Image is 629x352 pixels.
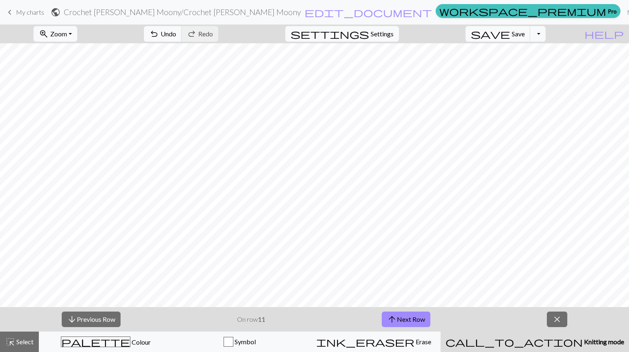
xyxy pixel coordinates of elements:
[5,336,15,348] span: highlight_alt
[64,7,301,17] h2: Crochet [PERSON_NAME] Moony / Crochet [PERSON_NAME] Moony
[16,8,44,16] span: My charts
[50,30,67,38] span: Zoom
[445,336,583,348] span: call_to_action
[5,7,15,18] span: keyboard_arrow_left
[441,332,629,352] button: Knitting mode
[371,29,394,39] span: Settings
[304,7,432,18] span: edit_document
[583,338,624,345] span: Knitting mode
[471,28,510,40] span: save
[62,312,121,327] button: Previous Row
[307,332,441,352] button: Erase
[39,332,173,352] button: Colour
[233,338,256,345] span: Symbol
[149,28,159,40] span: undo
[316,336,414,348] span: ink_eraser
[144,26,182,42] button: Undo
[382,312,430,327] button: Next Row
[584,28,624,40] span: help
[61,336,130,348] span: palette
[512,30,525,38] span: Save
[291,28,369,40] span: settings
[414,338,431,345] span: Erase
[34,26,77,42] button: Zoom
[51,7,60,18] span: public
[161,30,176,38] span: Undo
[173,332,307,352] button: Symbol
[285,26,399,42] button: SettingsSettings
[552,314,562,325] span: close
[39,28,49,40] span: zoom_in
[15,338,34,345] span: Select
[258,315,265,323] strong: 11
[130,338,151,346] span: Colour
[439,5,606,17] span: workspace_premium
[466,26,531,42] button: Save
[387,314,397,325] span: arrow_upward
[5,5,44,19] a: My charts
[67,314,77,325] span: arrow_downward
[436,4,620,18] a: Pro
[237,314,265,324] p: On row
[291,29,369,39] i: Settings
